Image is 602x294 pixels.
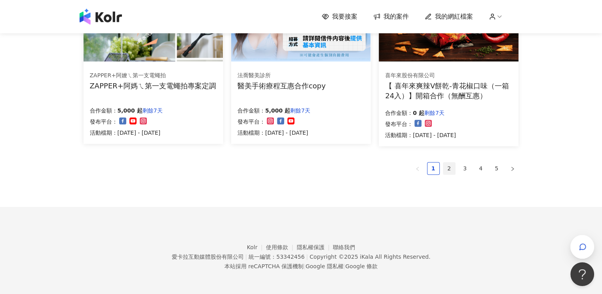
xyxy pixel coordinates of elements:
button: right [506,162,519,175]
a: Google 條款 [345,263,378,269]
a: 我的案件 [373,12,409,21]
li: Previous Page [411,162,424,175]
p: 活動檔期：[DATE] - [DATE] [90,128,163,137]
span: 本站採用 reCAPTCHA 保護機制 [224,262,378,271]
li: 3 [459,162,471,175]
a: 1 [427,162,439,174]
div: 喜年來股份有限公司 [385,72,512,80]
p: 發布平台： [90,117,118,126]
li: 2 [443,162,456,175]
a: Google 隱私權 [306,263,344,269]
a: 聯絡我們 [333,244,355,250]
span: 我的網紅檔案 [435,12,473,21]
p: 合作金額： [385,108,413,118]
div: 統一編號：53342456 [249,254,304,260]
p: 合作金額： [90,106,118,115]
a: 2 [443,162,455,174]
div: ZAPPER+阿嬤ㄟ第一支電蠅拍 [90,72,216,80]
div: 法喬醫美診所 [237,72,326,80]
a: 5 [491,162,503,174]
div: 醫美手術療程互惠合作copy [237,81,326,91]
a: 使用條款 [266,244,297,250]
p: 5,000 起 [118,106,142,115]
a: 隱私權保護 [297,244,333,250]
iframe: Help Scout Beacon - Open [570,262,594,286]
p: 剩餘7天 [424,108,444,118]
a: iKala [360,254,373,260]
li: 4 [475,162,487,175]
p: 0 起 [413,108,424,118]
p: 活動檔期：[DATE] - [DATE] [237,128,310,137]
p: 發布平台： [237,117,265,126]
li: 5 [490,162,503,175]
span: | [344,263,346,269]
li: 1 [427,162,440,175]
button: left [411,162,424,175]
a: 4 [475,162,487,174]
div: 【 喜年來爽辣V餅乾-青花椒口味（一箱24入）】開箱合作（無酬互惠） [385,81,512,101]
p: 發布平台： [385,119,413,129]
img: logo [80,9,122,25]
a: 3 [459,162,471,174]
span: 我的案件 [384,12,409,21]
div: ZAPPER+阿媽ㄟ第一支電蠅拍專案定調 [90,81,216,91]
a: 我要接案 [322,12,357,21]
span: | [245,254,247,260]
span: left [415,166,420,171]
a: 我的網紅檔案 [425,12,473,21]
span: right [510,166,515,171]
p: 合作金額： [237,106,265,115]
span: 我要接案 [332,12,357,21]
p: 活動檔期：[DATE] - [DATE] [385,130,456,140]
div: Copyright © 2025 All Rights Reserved. [310,254,430,260]
li: Next Page [506,162,519,175]
a: Kolr [247,244,266,250]
p: 5,000 起 [265,106,290,115]
p: 剩餘7天 [290,106,310,115]
span: | [306,254,308,260]
p: 剩餘7天 [142,106,163,115]
div: 愛卡拉互動媒體股份有限公司 [171,254,243,260]
span: | [304,263,306,269]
